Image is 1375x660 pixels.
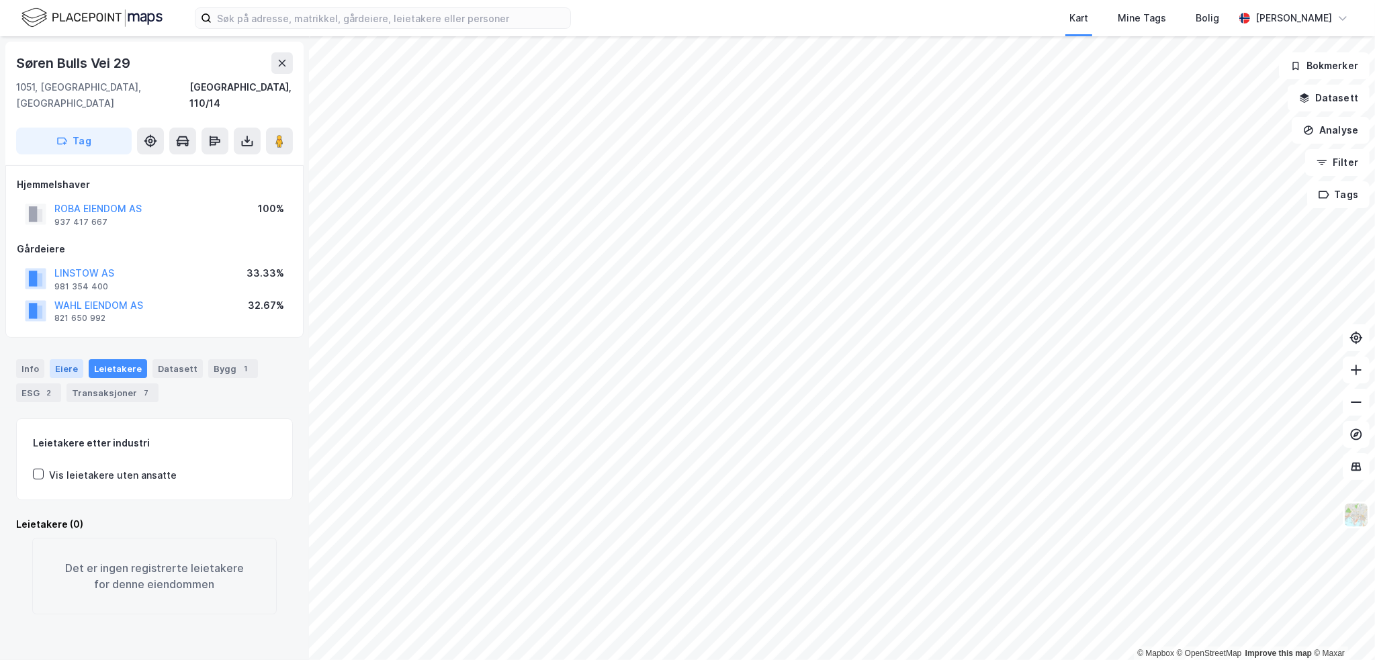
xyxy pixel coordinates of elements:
a: Improve this map [1245,649,1312,658]
div: Gårdeiere [17,241,292,257]
div: Mine Tags [1118,10,1166,26]
img: logo.f888ab2527a4732fd821a326f86c7f29.svg [21,6,163,30]
div: 2 [42,386,56,399]
div: 821 650 992 [54,313,105,324]
div: [GEOGRAPHIC_DATA], 110/14 [189,79,293,111]
div: Transaksjoner [66,383,159,402]
iframe: Chat Widget [1308,596,1375,660]
div: 33.33% [247,265,284,281]
div: Kart [1069,10,1088,26]
a: OpenStreetMap [1177,649,1242,658]
button: Tag [16,128,132,154]
a: Mapbox [1137,649,1174,658]
div: Leietakere [89,359,147,378]
div: ESG [16,383,61,402]
div: 32.67% [248,297,284,314]
button: Datasett [1288,85,1370,111]
button: Filter [1305,149,1370,176]
div: Leietakere etter industri [33,435,276,451]
div: Bygg [208,359,258,378]
div: 981 354 400 [54,281,108,292]
div: Kontrollprogram for chat [1308,596,1375,660]
div: 100% [258,201,284,217]
div: 937 417 667 [54,217,107,228]
button: Bokmerker [1279,52,1370,79]
div: Søren Bulls Vei 29 [16,52,132,74]
div: Info [16,359,44,378]
div: Leietakere (0) [16,516,293,532]
div: Datasett [152,359,203,378]
div: 1051, [GEOGRAPHIC_DATA], [GEOGRAPHIC_DATA] [16,79,189,111]
div: Bolig [1196,10,1219,26]
img: Z [1343,502,1369,528]
div: Hjemmelshaver [17,177,292,193]
div: Vis leietakere uten ansatte [49,467,177,483]
div: 7 [140,386,153,399]
button: Analyse [1292,117,1370,144]
div: 1 [239,362,253,375]
div: Det er ingen registrerte leietakere for denne eiendommen [32,538,277,614]
div: [PERSON_NAME] [1255,10,1332,26]
div: Eiere [50,359,83,378]
button: Tags [1307,181,1370,208]
input: Søk på adresse, matrikkel, gårdeiere, leietakere eller personer [212,8,570,28]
